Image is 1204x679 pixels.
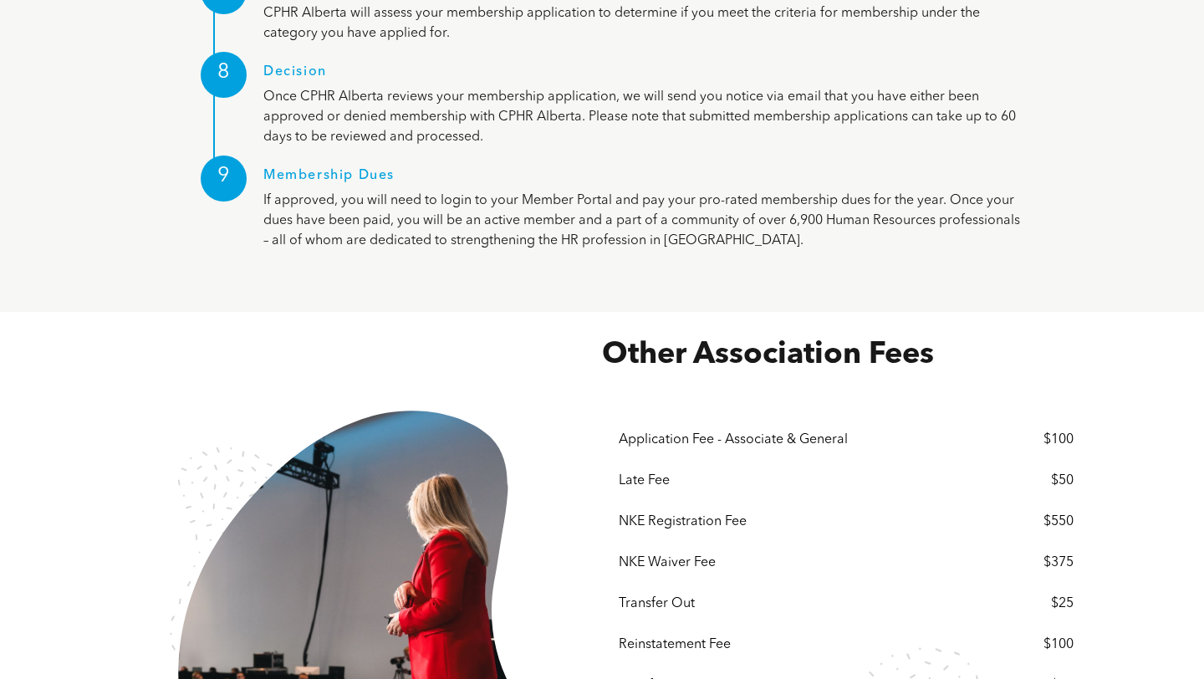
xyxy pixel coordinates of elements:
[982,555,1074,571] div: $375
[201,156,247,202] div: 9
[619,555,978,571] div: NKE Waiver Fee
[201,52,247,98] div: 8
[263,87,1020,147] p: Once CPHR Alberta reviews your membership application, we will send you notice via email that you...
[263,64,1020,87] h1: Decision
[619,637,978,653] div: Reinstatement Fee
[619,514,978,530] div: NKE Registration Fee
[982,514,1074,530] div: $550
[982,637,1074,653] div: $100
[982,596,1074,612] div: $25
[263,191,1020,251] p: If approved, you will need to login to your Member Portal and pay your pro-rated membership dues ...
[619,432,978,448] div: Application Fee - Associate & General
[982,432,1074,448] div: $100
[263,168,1020,191] h1: Membership Dues
[619,473,978,489] div: Late Fee
[619,596,978,612] div: Transfer Out
[602,340,934,370] span: Other Association Fees
[263,3,1020,43] p: CPHR Alberta will assess your membership application to determine if you meet the criteria for me...
[982,473,1074,489] div: $50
